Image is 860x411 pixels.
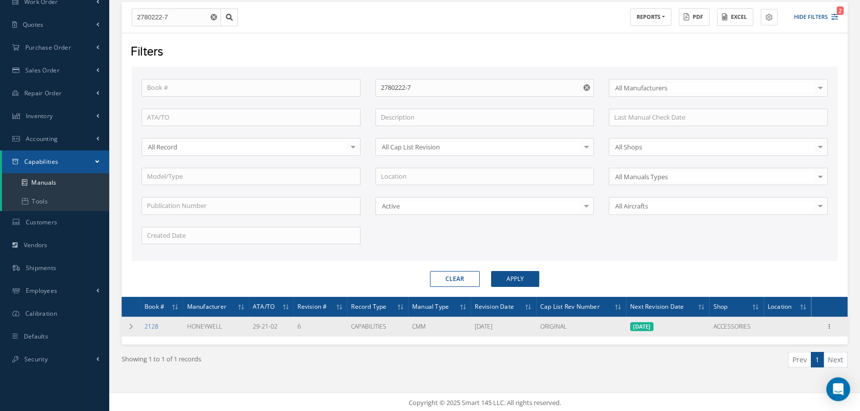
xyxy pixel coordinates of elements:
span: Active [379,201,581,211]
a: 2128 [144,322,158,331]
div: Open Intercom Messenger [826,377,850,401]
td: CMM [408,317,471,337]
span: All Record [145,142,347,152]
button: Apply [491,271,539,287]
div: Filters [123,43,844,62]
input: Search by PN [132,8,221,26]
span: Revision # [297,301,327,311]
span: 2 [837,6,844,15]
span: Quotes [23,20,44,29]
input: Model/Type [142,168,360,186]
td: CAPABILITIES [347,317,408,337]
input: Book # [142,79,360,97]
a: Manuals [2,173,109,192]
input: Location [375,168,594,186]
svg: Reset [211,14,217,20]
td: 29-21-02 [249,317,293,337]
input: Last Manual Check Date [609,109,828,127]
span: Book # [144,301,164,311]
span: All Cap List Revision [379,142,581,152]
span: Sales Order [25,66,60,74]
span: Shipments [26,264,57,272]
td: 6 [293,317,347,337]
td: [DATE] [471,317,536,337]
span: Next Revision Date [630,301,684,311]
span: All Aircrafts [613,201,814,211]
div: Copyright © 2025 Smart 145 LLC. All rights reserved. [119,398,850,408]
span: HONEYWELL [187,322,221,331]
span: Shop [713,301,727,311]
button: PDF [679,8,710,26]
span: Customers [26,218,58,226]
span: Manufacturer [187,301,226,311]
span: Security [24,355,48,363]
span: All Manufacturers [613,83,814,93]
div: Showing 1 to 1 of 1 records [114,352,485,375]
input: ATA/TO [142,109,360,127]
svg: Reset [583,84,590,91]
td: ACCESSORIES [709,317,763,337]
span: Cap List Rev Number [540,301,600,311]
span: Vendors [24,241,48,249]
span: Manual Type [412,301,449,311]
span: Revision Date [475,301,514,311]
span: All Shops [613,142,814,152]
span: Calibration [25,309,57,318]
button: REPORTS [630,8,671,26]
button: Clear [430,271,480,287]
input: Part Number [375,79,594,97]
span: Employees [26,286,58,295]
span: Location [768,301,792,311]
span: Defaults [24,332,48,341]
a: 1 [811,352,824,367]
input: Description [375,109,594,127]
td: ORIGINAL [536,317,626,337]
span: Record Type [351,301,386,311]
button: Reset [581,79,594,97]
button: Excel [717,8,753,26]
span: Inventory [26,112,53,120]
a: Capabilities [2,150,109,173]
button: Hide Filters2 [785,9,838,25]
button: Reset [209,8,221,26]
input: Publication Number [142,197,360,215]
span: All Manuals Types [613,172,814,182]
span: ATA/TO [253,301,275,311]
input: Created Date [142,227,360,245]
span: Purchase Order [25,43,71,52]
span: Accounting [26,135,58,143]
span: [DATE] [630,322,653,331]
span: Capabilities [24,157,59,166]
a: Tools [2,192,109,211]
span: Repair Order [24,89,62,97]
